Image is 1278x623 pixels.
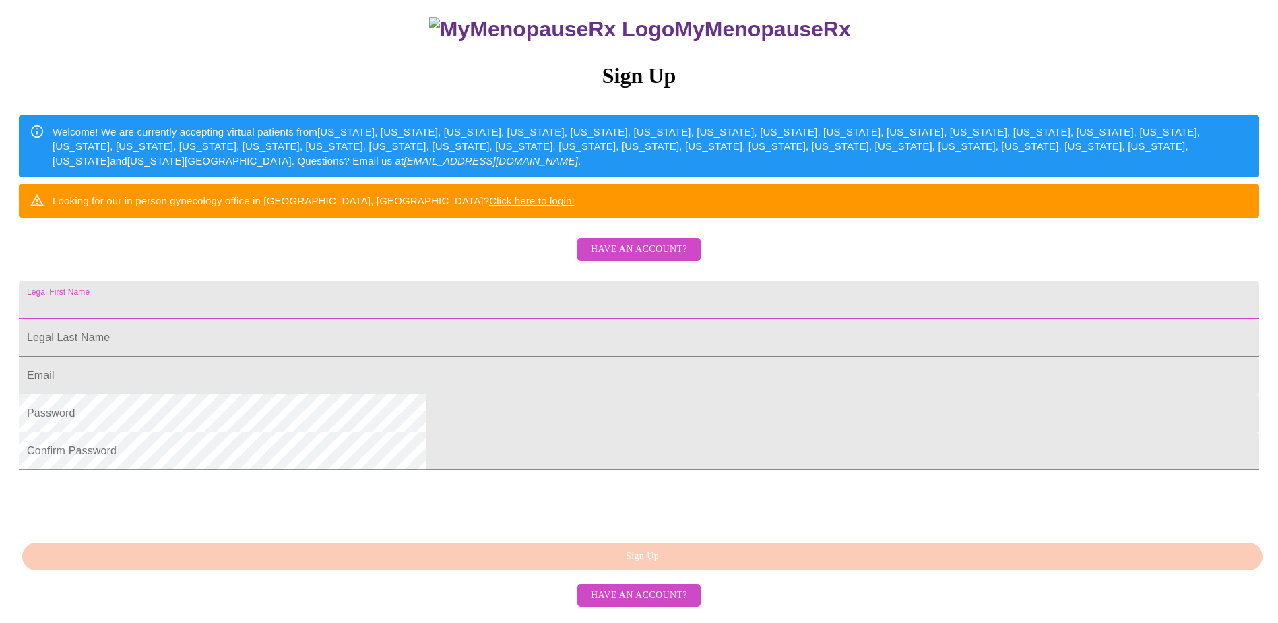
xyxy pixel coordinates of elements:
[574,252,704,264] a: Have an account?
[53,119,1248,173] div: Welcome! We are currently accepting virtual patients from [US_STATE], [US_STATE], [US_STATE], [US...
[574,588,704,599] a: Have an account?
[577,584,701,607] button: Have an account?
[19,477,224,529] iframe: reCAPTCHA
[19,63,1259,88] h3: Sign Up
[591,241,687,258] span: Have an account?
[577,238,701,262] button: Have an account?
[429,17,674,42] img: MyMenopauseRx Logo
[53,188,575,213] div: Looking for our in person gynecology office in [GEOGRAPHIC_DATA], [GEOGRAPHIC_DATA]?
[21,17,1260,42] h3: MyMenopauseRx
[591,587,687,604] span: Have an account?
[404,155,578,167] em: [EMAIL_ADDRESS][DOMAIN_NAME]
[489,195,575,206] a: Click here to login!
